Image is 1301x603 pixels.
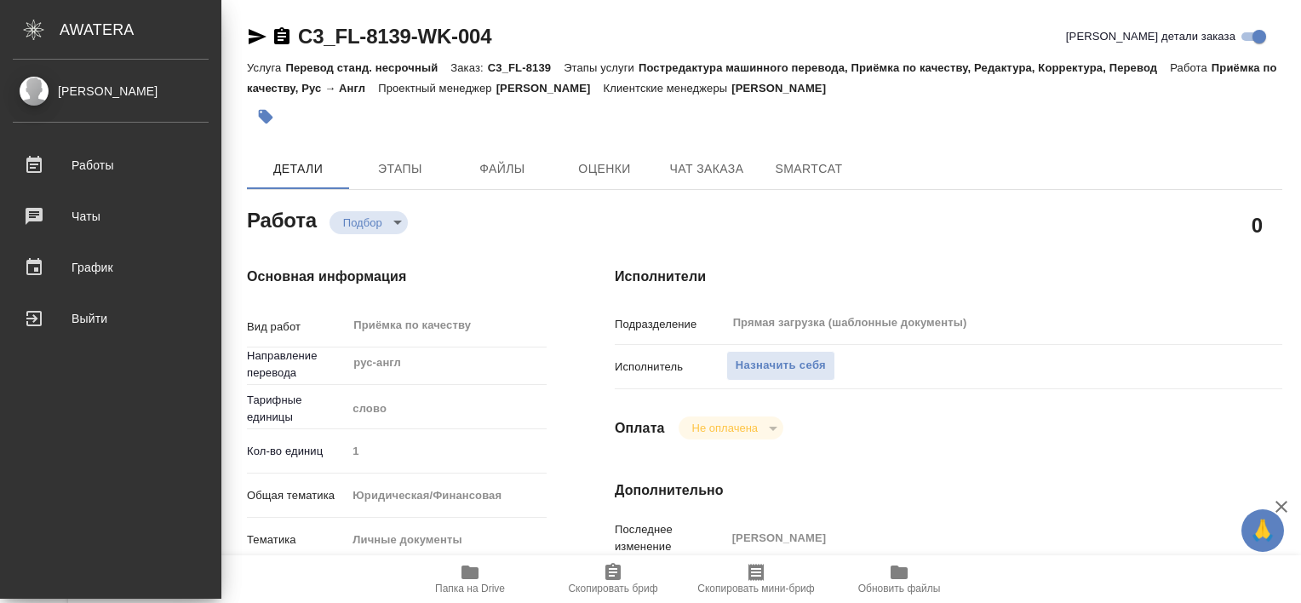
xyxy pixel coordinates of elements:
[247,61,285,74] p: Услуга
[13,152,209,178] div: Работы
[247,267,547,287] h4: Основная информация
[347,439,547,463] input: Пустое поле
[615,521,726,555] p: Последнее изменение
[1170,61,1212,74] p: Работа
[615,359,726,376] p: Исполнитель
[247,98,284,135] button: Добавить тэг
[347,481,547,510] div: Юридическая/Финансовая
[542,555,685,603] button: Скопировать бриф
[666,158,748,180] span: Чат заказа
[60,13,221,47] div: AWATERA
[13,255,209,280] div: График
[615,480,1282,501] h4: Дополнительно
[247,26,267,47] button: Скопировать ссылку для ЯМессенджера
[1248,513,1277,548] span: 🙏
[685,555,828,603] button: Скопировать мини-бриф
[4,297,217,340] a: Выйти
[347,394,547,423] div: слово
[604,82,732,95] p: Клиентские менеджеры
[639,61,1170,74] p: Постредактура машинного перевода, Приёмка по качеству, Редактура, Корректура, Перевод
[726,351,835,381] button: Назначить себя
[564,61,639,74] p: Этапы услуги
[1066,28,1235,45] span: [PERSON_NAME] детали заказа
[697,583,814,594] span: Скопировать мини-бриф
[298,25,491,48] a: C3_FL-8139-WK-004
[285,61,450,74] p: Перевод станд. несрочный
[615,316,726,333] p: Подразделение
[13,204,209,229] div: Чаты
[330,211,408,234] div: Подбор
[247,531,347,548] p: Тематика
[736,356,826,376] span: Назначить себя
[687,421,763,435] button: Не оплачена
[1241,509,1284,552] button: 🙏
[564,158,645,180] span: Оценки
[13,82,209,100] div: [PERSON_NAME]
[247,347,347,382] p: Направление перевода
[615,418,665,439] h4: Оплата
[247,443,347,460] p: Кол-во единиц
[679,416,783,439] div: Подбор
[768,158,850,180] span: SmartCat
[4,195,217,238] a: Чаты
[247,204,317,234] h2: Работа
[378,82,496,95] p: Проектный менеджер
[828,555,971,603] button: Обновить файлы
[858,583,941,594] span: Обновить файлы
[568,583,657,594] span: Скопировать бриф
[398,555,542,603] button: Папка на Drive
[615,267,1282,287] h4: Исполнители
[338,215,387,230] button: Подбор
[4,144,217,187] a: Работы
[13,306,209,331] div: Выйти
[450,61,487,74] p: Заказ:
[461,158,543,180] span: Файлы
[347,525,547,554] div: Личные документы
[496,82,604,95] p: [PERSON_NAME]
[359,158,441,180] span: Этапы
[488,61,564,74] p: C3_FL-8139
[257,158,339,180] span: Детали
[4,246,217,289] a: График
[247,392,347,426] p: Тарифные единицы
[247,487,347,504] p: Общая тематика
[272,26,292,47] button: Скопировать ссылку
[435,583,505,594] span: Папка на Drive
[1252,210,1263,239] h2: 0
[247,319,347,336] p: Вид работ
[731,82,839,95] p: [PERSON_NAME]
[726,525,1227,550] input: Пустое поле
